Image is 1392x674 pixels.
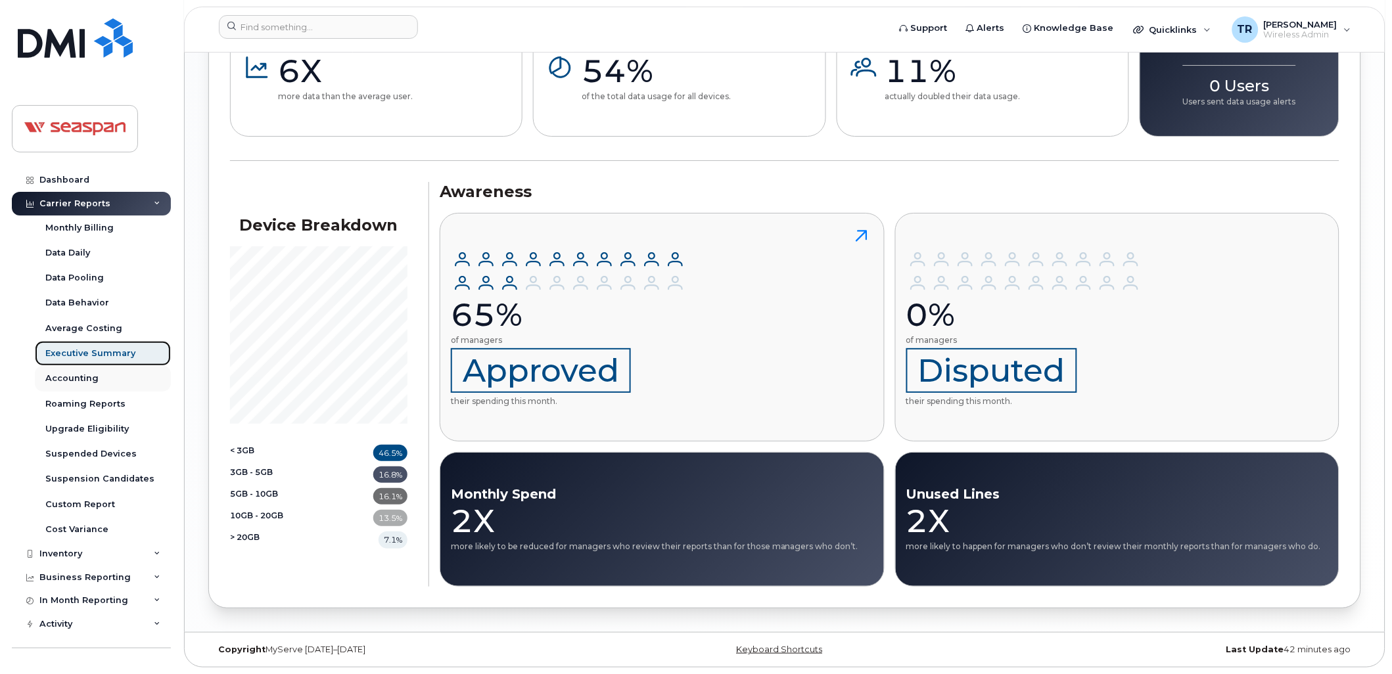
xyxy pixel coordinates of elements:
strong: Last Update [1226,644,1284,654]
button: 6Xmore data than the average user. [230,16,522,137]
span: Alerts [977,22,1005,35]
div: 0 Users [1183,65,1296,96]
strong: Copyright [218,644,266,654]
div: 16.1% [373,488,407,505]
p: actually doubled their data usage. [885,91,1021,102]
div: 46.5% [373,445,407,461]
button: 11%actually doubled their data usage. [837,16,1129,137]
p: of the total data usage for all devices. [582,91,731,102]
div: 13.5% [373,510,407,526]
p: more likely to happen for managers who don’t review their monthly reports than for managers who do. [906,541,1321,552]
a: Knowledge Base [1014,15,1123,41]
p: of managers [906,334,1143,346]
div: 54% [582,51,731,91]
span: 5GB - 10GB [230,488,278,505]
div: 0% [906,295,1143,334]
a: Alerts [957,15,1014,41]
span: [PERSON_NAME] [1264,19,1337,30]
button: 65%of managersApprovedtheir spending this month. [440,213,885,441]
span: Quicklinks [1149,24,1197,35]
div: 6X [278,51,413,91]
h3: Awareness [440,182,1339,202]
p: their spending this month. [451,348,687,407]
p: their spending this month. [906,348,1143,407]
a: Support [891,15,957,41]
p: of managers [451,334,687,346]
span: < 3GB [230,445,254,461]
h4: Unused Lines [906,487,1321,501]
span: Wireless Admin [1264,30,1337,40]
div: MyServe [DATE]–[DATE] [208,644,593,655]
div: 65% [451,295,687,334]
div: 11% [885,51,1021,91]
h4: Monthly Spend [451,487,858,501]
div: Travis Russell [1223,16,1360,43]
span: > 20GB [230,531,260,548]
div: 16.8% [373,466,407,483]
p: Users sent data usage alerts [1183,96,1296,107]
p: more data than the average user. [278,91,413,102]
span: Knowledge Base [1034,22,1114,35]
div: 42 minutes ago [977,644,1361,655]
p: more likely to be reduced for managers who review their reports than for those managers who don’t. [451,541,858,552]
span: TR [1238,22,1253,37]
span: 10GB - 20GB [230,510,283,526]
input: Find something... [219,15,418,39]
div: 2X [906,501,1321,541]
div: Quicklinks [1125,16,1220,43]
a: Keyboard Shortcuts [736,644,822,654]
span: Disputed [906,348,1077,393]
span: Support [911,22,948,35]
span: Approved [451,348,631,393]
span: 3GB - 5GB [230,466,273,483]
h3: Device Breakdown [230,215,407,235]
div: 7.1% [379,531,407,548]
div: 2X [451,501,858,541]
